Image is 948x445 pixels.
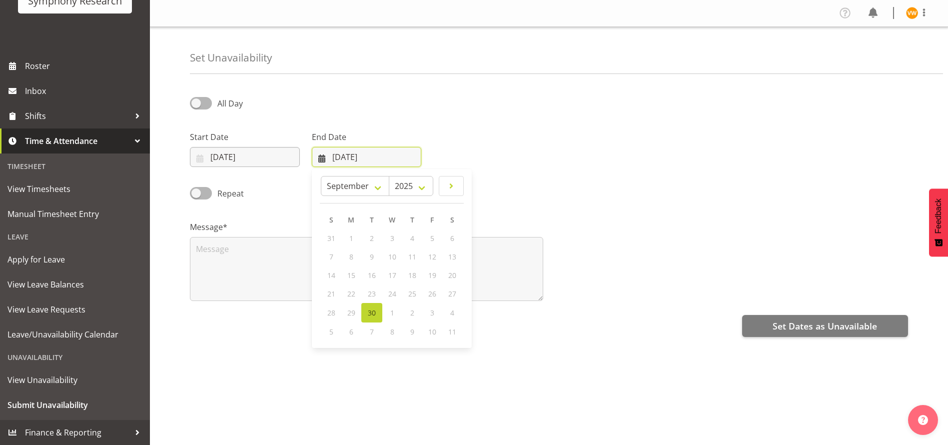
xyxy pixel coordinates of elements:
[329,215,333,224] span: S
[390,327,394,336] span: 8
[327,289,335,298] span: 21
[450,308,454,317] span: 4
[370,215,374,224] span: T
[428,252,436,261] span: 12
[7,372,142,387] span: View Unavailability
[327,270,335,280] span: 14
[347,289,355,298] span: 22
[934,198,943,233] span: Feedback
[388,289,396,298] span: 24
[408,270,416,280] span: 18
[430,215,434,224] span: F
[390,308,394,317] span: 1
[448,289,456,298] span: 27
[7,206,142,221] span: Manual Timesheet Entry
[7,327,142,342] span: Leave/Unavailability Calendar
[428,289,436,298] span: 26
[212,187,244,199] span: Repeat
[190,221,543,233] label: Message*
[190,52,272,63] h4: Set Unavailability
[450,233,454,243] span: 6
[370,233,374,243] span: 2
[190,147,300,167] input: Click to select...
[349,252,353,261] span: 8
[368,289,376,298] span: 23
[361,303,382,322] a: 30
[410,308,414,317] span: 2
[348,215,354,224] span: M
[25,108,130,123] span: Shifts
[2,392,147,417] a: Submit Unavailability
[312,147,422,167] input: Click to select...
[312,131,422,143] label: End Date
[428,327,436,336] span: 10
[25,133,130,148] span: Time & Attendance
[25,425,130,440] span: Finance & Reporting
[7,302,142,317] span: View Leave Requests
[2,297,147,322] a: View Leave Requests
[2,226,147,247] div: Leave
[7,277,142,292] span: View Leave Balances
[25,83,145,98] span: Inbox
[408,252,416,261] span: 11
[410,327,414,336] span: 9
[25,58,145,73] span: Roster
[2,156,147,176] div: Timesheet
[448,270,456,280] span: 20
[428,270,436,280] span: 19
[347,270,355,280] span: 15
[7,181,142,196] span: View Timesheets
[2,201,147,226] a: Manual Timesheet Entry
[329,252,333,261] span: 7
[327,233,335,243] span: 31
[430,233,434,243] span: 5
[368,308,376,317] span: 30
[2,367,147,392] a: View Unavailability
[370,327,374,336] span: 7
[929,188,948,256] button: Feedback - Show survey
[388,252,396,261] span: 10
[918,415,928,425] img: help-xxl-2.png
[389,215,395,224] span: W
[430,308,434,317] span: 3
[408,289,416,298] span: 25
[390,233,394,243] span: 3
[368,270,376,280] span: 16
[2,322,147,347] a: Leave/Unavailability Calendar
[388,270,396,280] span: 17
[347,308,355,317] span: 29
[349,233,353,243] span: 1
[450,215,454,224] span: S
[773,319,877,332] span: Set Dates as Unavailable
[349,327,353,336] span: 6
[2,272,147,297] a: View Leave Balances
[7,252,142,267] span: Apply for Leave
[448,252,456,261] span: 13
[448,327,456,336] span: 11
[190,131,300,143] label: Start Date
[7,397,142,412] span: Submit Unavailability
[742,315,908,337] button: Set Dates as Unavailable
[410,215,414,224] span: T
[370,252,374,261] span: 9
[327,308,335,317] span: 28
[410,233,414,243] span: 4
[2,347,147,367] div: Unavailability
[2,176,147,201] a: View Timesheets
[906,7,918,19] img: virginia-wheeler11875.jpg
[217,98,243,109] span: All Day
[329,327,333,336] span: 5
[2,247,147,272] a: Apply for Leave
